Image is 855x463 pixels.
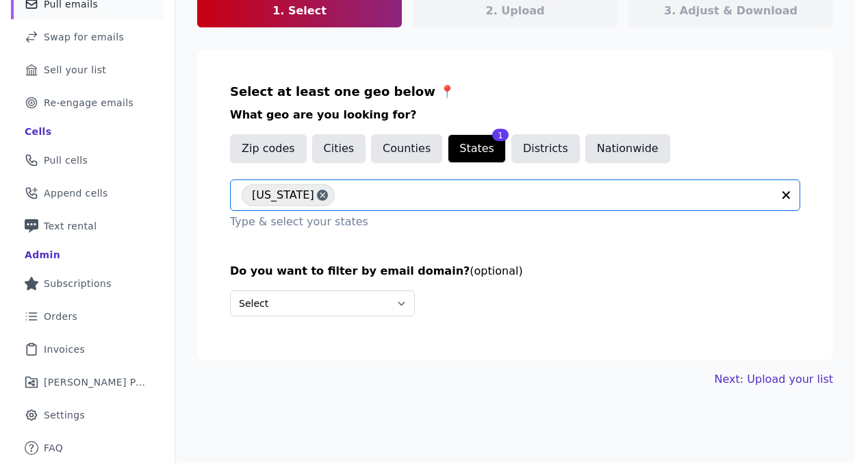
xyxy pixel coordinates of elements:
[230,84,455,99] span: Select at least one geo below 📍
[252,184,314,206] span: [US_STATE]
[11,433,164,463] a: FAQ
[312,134,366,163] button: Cities
[470,264,522,277] span: (optional)
[715,371,833,388] a: Next: Upload your list
[230,134,307,163] button: Zip codes
[25,248,60,262] div: Admin
[492,129,509,141] div: 1
[44,153,88,167] span: Pull cells
[585,134,670,163] button: Nationwide
[11,88,164,118] a: Re-engage emails
[11,55,164,85] a: Sell your list
[11,400,164,430] a: Settings
[11,145,164,175] a: Pull cells
[11,211,164,241] a: Text rental
[44,63,106,77] span: Sell your list
[664,3,797,19] p: 3. Adjust & Download
[230,214,800,230] p: Type & select your states
[44,30,124,44] span: Swap for emails
[44,310,77,323] span: Orders
[44,186,108,200] span: Append cells
[11,334,164,364] a: Invoices
[11,22,164,52] a: Swap for emails
[44,219,97,233] span: Text rental
[272,3,327,19] p: 1. Select
[44,277,112,290] span: Subscriptions
[11,178,164,208] a: Append cells
[230,107,800,123] h3: What geo are you looking for?
[44,375,147,389] span: [PERSON_NAME] Performance
[44,96,133,110] span: Re-engage emails
[371,134,442,163] button: Counties
[25,125,51,138] div: Cells
[44,408,85,422] span: Settings
[11,301,164,331] a: Orders
[44,342,85,356] span: Invoices
[44,441,63,455] span: FAQ
[11,367,164,397] a: [PERSON_NAME] Performance
[11,268,164,299] a: Subscriptions
[486,3,545,19] p: 2. Upload
[230,264,470,277] span: Do you want to filter by email domain?
[448,134,506,163] button: States
[511,134,580,163] button: Districts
